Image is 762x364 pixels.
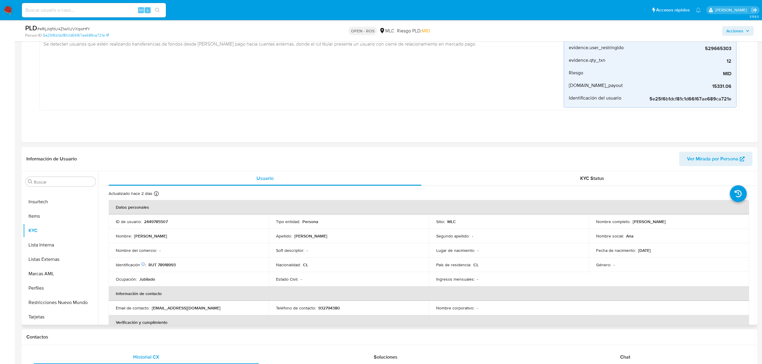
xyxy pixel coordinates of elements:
p: Persona [302,219,318,224]
p: - [301,276,302,282]
button: Items [23,209,98,223]
span: Ver Mirada por Persona [687,152,738,166]
p: RUT 78918993 [148,262,176,267]
p: Ana [626,233,634,239]
button: KYC [23,223,98,238]
span: Historial CX [133,354,159,360]
p: 932794380 [318,305,340,311]
p: CL [303,262,308,267]
span: Chat [620,354,630,360]
span: MID [422,27,430,34]
p: Email de contacto : [116,305,149,311]
button: Listas Externas [23,252,98,267]
p: País de residencia : [436,262,471,267]
a: 5e25f6b1dcf81c1d66f67ae689ca721e [43,33,109,38]
span: 3.158.0 [749,14,759,19]
p: Actualizado hace 2 días [109,191,152,196]
p: [EMAIL_ADDRESS][DOMAIN_NAME] [152,305,220,311]
input: Buscar [34,179,93,185]
p: Jubilado [139,276,155,282]
b: PLD [25,23,37,33]
p: Lugar de nacimiento : [436,248,475,253]
input: Buscar usuario o caso... [22,6,166,14]
span: Alt [139,7,143,13]
p: Apellido : [276,233,292,239]
button: Lista Interna [23,238,98,252]
span: # eRijJIqfitU4Z1wXUVXqwHfY [37,26,90,32]
p: Segundo apellido : [436,233,469,239]
button: Marcas AML [23,267,98,281]
p: Tipo entidad : [276,219,300,224]
p: 2449785507 [144,219,168,224]
p: OPEN - ROS [349,27,377,35]
b: Person ID [25,33,42,38]
button: Acciones [722,26,754,36]
div: MLC [379,28,394,34]
button: Tarjetas [23,310,98,324]
p: [PERSON_NAME] [633,219,666,224]
span: s [147,7,148,13]
a: Salir [751,7,757,13]
th: Verificación y cumplimiento [109,315,749,330]
p: Nombre del comercio : [116,248,157,253]
p: Nombre social : [596,233,624,239]
span: Usuario [256,175,274,182]
p: Fecha de nacimiento : [596,248,636,253]
p: [PERSON_NAME] [134,233,167,239]
p: Identificación : [116,262,146,267]
th: Datos personales [109,200,749,214]
button: Insurtech [23,195,98,209]
p: - [477,276,478,282]
p: Soft descriptor : [276,248,304,253]
p: - [159,248,160,253]
p: Estado Civil : [276,276,298,282]
p: [PERSON_NAME] [294,233,327,239]
p: Nombre completo : [596,219,630,224]
button: Buscar [28,179,33,184]
p: MLC [447,219,456,224]
h1: Contactos [26,334,752,340]
button: Perfiles [23,281,98,295]
a: Notificaciones [696,7,701,13]
p: Teléfono de contacto : [276,305,316,311]
p: - [477,248,478,253]
p: Ocupación : [116,276,137,282]
p: Nombre corporativo : [436,305,474,311]
p: - [477,305,478,311]
p: Nacionalidad : [276,262,301,267]
span: Acciones [726,26,743,36]
p: Ingresos mensuales : [436,276,475,282]
button: Ver Mirada por Persona [679,152,752,166]
span: Soluciones [374,354,397,360]
th: Información de contacto [109,286,749,301]
p: valentina.fiuri@mercadolibre.com [715,7,749,13]
span: Riesgo PLD: [397,28,430,34]
p: Género : [596,262,611,267]
p: [DATE] [638,248,651,253]
span: Se detectan usuarios que estén realizando transferencias de fondos desde [PERSON_NAME] pago hacia... [43,40,476,47]
p: Sitio : [436,219,445,224]
p: - [472,233,473,239]
button: search-icon [151,6,163,14]
p: - [613,262,615,267]
p: - [307,248,308,253]
p: Nombre : [116,233,132,239]
p: CL [473,262,478,267]
span: KYC Status [580,175,604,182]
button: Restricciones Nuevo Mundo [23,295,98,310]
h1: Información de Usuario [26,156,77,162]
span: Accesos rápidos [656,7,690,13]
p: ID de usuario : [116,219,142,224]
